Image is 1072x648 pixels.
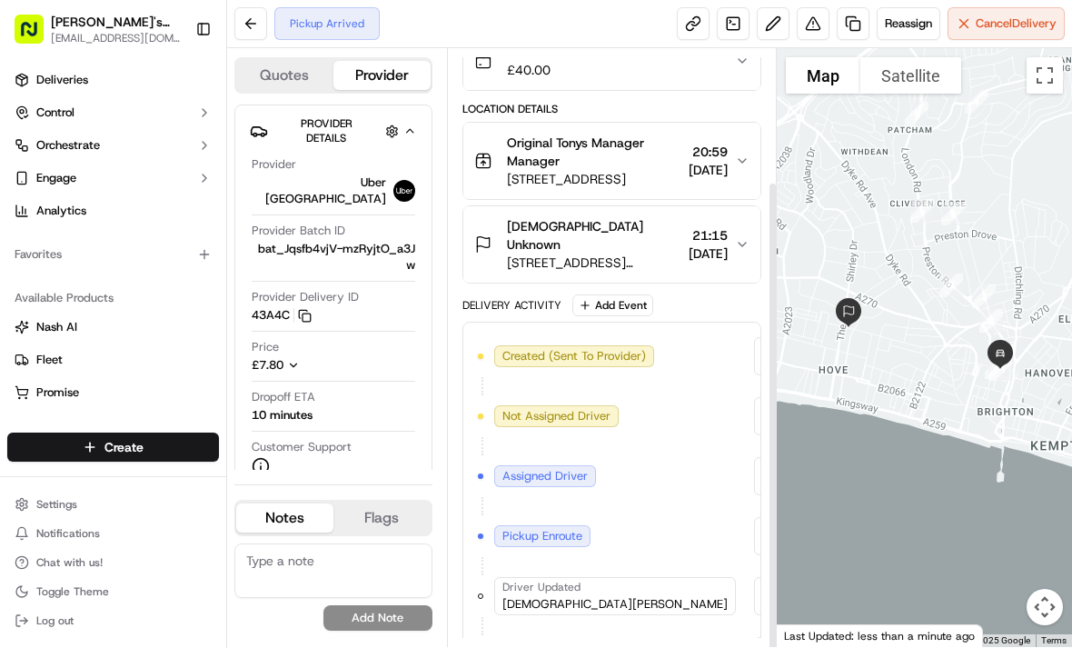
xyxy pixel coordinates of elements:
span: [STREET_ADDRESS] [507,170,681,188]
div: We're available if you need us! [62,192,230,206]
button: 7RPQ£40.00 [463,32,760,90]
button: Orchestrate [7,131,219,160]
button: Settings [7,492,219,517]
span: £40.00 [507,61,551,79]
span: Deliveries [36,72,88,88]
a: Terms (opens in new tab) [1041,635,1067,645]
button: Control [7,98,219,127]
div: Location Details [462,102,761,116]
button: Start new chat [309,179,331,201]
span: Uber [GEOGRAPHIC_DATA] [252,174,386,207]
div: 8 [972,302,1010,340]
button: [EMAIL_ADDRESS][DOMAIN_NAME] [51,31,181,45]
span: Provider [252,156,296,173]
button: [PERSON_NAME]'s Original[EMAIL_ADDRESS][DOMAIN_NAME] [7,7,188,51]
a: Product Catalog [15,417,212,434]
span: Promise [36,384,79,401]
button: Provider Details [250,113,417,149]
span: Dropoff ETA [252,389,315,405]
button: Nash AI [7,313,219,342]
button: Show street map [786,57,860,94]
span: 21:15 [689,226,728,244]
button: Product Catalog [7,411,219,440]
button: Original Tonys Manager Manager[STREET_ADDRESS]20:59[DATE] [463,123,760,199]
span: Driver Updated [502,580,581,594]
a: Analytics [7,196,219,225]
span: Provider Details [301,116,352,145]
span: Provider Batch ID [252,223,345,239]
button: CancelDelivery [948,7,1065,40]
div: 7 [932,266,970,304]
span: Log out [36,613,74,628]
span: Toggle Theme [36,584,109,599]
button: Quotes [236,61,333,90]
div: 10 minutes [252,407,313,424]
span: 20:59 [689,143,728,161]
input: Got a question? Start typing here... [47,117,327,136]
a: Nash AI [15,319,212,335]
span: Analytics [36,203,86,219]
span: Assigned Driver [502,468,588,484]
a: Open this area in Google Maps (opens a new window) [781,623,841,647]
p: Welcome 👋 [18,73,331,102]
div: Available Products [7,284,219,313]
button: Notes [236,503,333,533]
span: [DATE] [689,244,728,263]
div: Delivery Activity [462,298,561,313]
a: Deliveries [7,65,219,95]
span: [STREET_ADDRESS][PERSON_NAME] [507,254,681,272]
span: Original Tonys Manager Manager [507,134,681,170]
div: Last Updated: less than a minute ago [777,624,983,647]
button: Reassign [877,7,940,40]
span: [DEMOGRAPHIC_DATA] Unknown [507,217,681,254]
span: Not Assigned Driver [502,408,610,424]
span: Created (Sent To Provider) [502,348,646,364]
div: Favorites [7,240,219,269]
a: Fleet [15,352,212,368]
button: Toggle fullscreen view [1027,57,1063,94]
span: Product Catalog [36,417,124,434]
button: [PERSON_NAME]'s Original [51,13,181,31]
button: Provider [333,61,431,90]
span: Nash AI [36,319,77,335]
div: 6 [903,192,941,230]
div: 10 [978,348,1016,386]
span: Settings [36,497,77,512]
span: API Documentation [172,264,292,282]
img: 1736555255976-a54dd68f-1ca7-489b-9aae-adbdc363a1c4 [18,174,51,206]
button: Flags [333,503,431,533]
span: Chat with us! [36,555,103,570]
span: Pickup Enroute [502,528,582,544]
span: Price [252,339,279,355]
span: Knowledge Base [36,264,139,282]
span: £7.80 [252,357,283,373]
button: Notifications [7,521,219,546]
button: Log out [7,608,219,633]
img: uber-new-logo.jpeg [393,180,415,202]
button: Show satellite imagery [860,57,961,94]
span: Notifications [36,526,100,541]
a: Powered byPylon [128,307,220,322]
div: 5 [898,95,936,133]
span: Reassign [885,15,932,32]
button: Toggle Theme [7,579,219,604]
button: [DEMOGRAPHIC_DATA] Unknown[STREET_ADDRESS][PERSON_NAME]21:15[DATE] [463,206,760,283]
div: 11 [981,350,1019,388]
button: Engage [7,164,219,193]
span: Orchestrate [36,137,100,154]
img: Google [781,623,841,647]
span: Provider Delivery ID [252,289,359,305]
a: 💻API Documentation [146,256,299,289]
button: Promise [7,378,219,407]
button: 43A4C [252,307,312,324]
div: 1 [958,83,996,121]
div: Start new chat [62,174,298,192]
span: Create [104,438,144,456]
button: Map camera controls [1027,589,1063,625]
span: Control [36,105,74,121]
div: 3 [965,277,1003,315]
span: [DEMOGRAPHIC_DATA][PERSON_NAME] [502,596,728,613]
button: Chat with us! [7,550,219,575]
span: [DATE] [689,161,728,179]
